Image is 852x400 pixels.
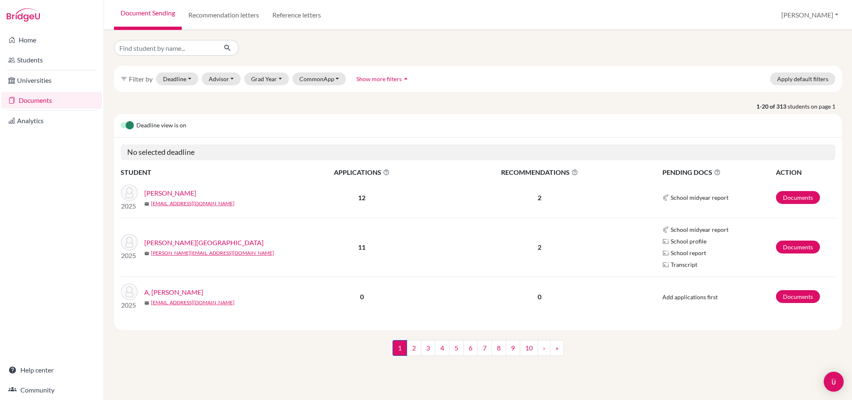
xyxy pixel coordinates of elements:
[538,340,551,356] a: ›
[824,372,844,392] div: Open Intercom Messenger
[788,102,842,111] span: students on page 1
[756,102,788,111] strong: 1-20 of 313
[121,75,127,82] i: filter_list
[662,293,718,301] span: Add applications first
[671,260,697,269] span: Transcript
[121,184,138,201] img: Hegde, Nidhi Narayan
[437,292,642,302] p: 0
[662,250,669,256] img: Parchments logo
[2,32,102,48] a: Home
[2,92,102,109] a: Documents
[7,8,40,22] img: Bridge-U
[437,193,642,203] p: 2
[121,167,287,178] th: STUDENT
[121,234,138,251] img: Gowda, Dhiren
[202,72,241,85] button: Advisor
[435,340,449,356] a: 4
[349,72,417,85] button: Show more filtersarrow_drop_up
[358,194,365,201] b: 12
[477,340,492,356] a: 7
[421,340,435,356] a: 3
[662,167,775,177] span: PENDING DOCS
[776,191,820,204] a: Documents
[437,167,642,177] span: RECOMMENDATIONS
[287,167,436,177] span: APPLICATIONS
[407,340,421,356] a: 2
[776,290,820,303] a: Documents
[151,249,274,257] a: [PERSON_NAME][EMAIL_ADDRESS][DOMAIN_NAME]
[114,40,217,56] input: Find student by name...
[121,144,835,160] h5: No selected deadline
[662,238,669,245] img: Parchments logo
[144,201,149,206] span: mail
[402,75,410,83] i: arrow_drop_up
[151,299,235,306] a: [EMAIL_ADDRESS][DOMAIN_NAME]
[244,72,289,85] button: Grad Year
[775,167,835,178] th: ACTION
[662,261,669,268] img: Parchments logo
[662,226,669,233] img: Common App logo
[2,72,102,89] a: Universities
[356,75,402,82] span: Show more filters
[520,340,538,356] a: 10
[491,340,506,356] a: 8
[463,340,478,356] a: 6
[437,242,642,252] p: 2
[121,300,138,310] p: 2025
[770,72,835,85] button: Apply default filters
[550,340,564,356] a: »
[121,251,138,261] p: 2025
[662,194,669,201] img: Common App logo
[2,52,102,68] a: Students
[671,193,729,202] span: School midyear report
[2,112,102,129] a: Analytics
[778,7,842,23] button: [PERSON_NAME]
[449,340,464,356] a: 5
[121,201,138,211] p: 2025
[776,241,820,253] a: Documents
[671,225,729,234] span: School midyear report
[121,283,138,300] img: A, Aditya
[358,243,365,251] b: 11
[144,251,149,256] span: mail
[144,301,149,306] span: mail
[393,340,564,363] nav: ...
[671,237,706,246] span: School profile
[292,72,346,85] button: CommonApp
[144,188,196,198] a: [PERSON_NAME]
[156,72,198,85] button: Deadline
[129,75,153,83] span: Filter by
[506,340,520,356] a: 9
[2,362,102,378] a: Help center
[671,248,706,257] span: School report
[144,238,264,248] a: [PERSON_NAME][GEOGRAPHIC_DATA]
[151,200,235,207] a: [EMAIL_ADDRESS][DOMAIN_NAME]
[136,121,186,131] span: Deadline view is on
[2,382,102,398] a: Community
[393,340,407,356] span: 1
[144,287,203,297] a: A, [PERSON_NAME]
[360,293,364,301] b: 0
